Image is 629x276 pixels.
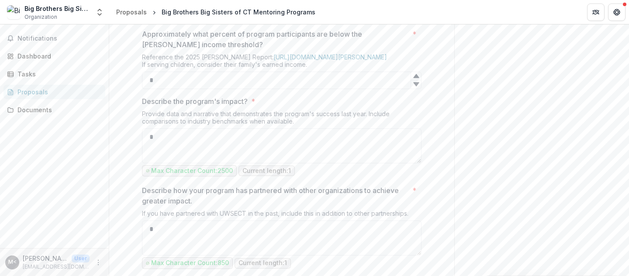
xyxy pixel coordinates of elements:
[17,105,98,114] div: Documents
[17,87,98,97] div: Proposals
[116,7,147,17] div: Proposals
[113,6,150,18] a: Proposals
[8,259,17,265] div: Melissa Tritinger <grantsadmin@ctbigs.org>
[162,7,315,17] div: Big Brothers Big Sisters of CT Mentoring Programs
[151,167,233,175] p: Max Character Count: 2500
[23,263,90,271] p: [EMAIL_ADDRESS][DOMAIN_NAME]
[587,3,605,21] button: Partners
[142,210,422,221] div: If you have partnered with UWSECT in the past, include this in addition to other partnerships.
[93,257,104,268] button: More
[7,5,21,19] img: Big Brothers Big Sisters of Connecticut, Inc
[3,67,105,81] a: Tasks
[3,31,105,45] button: Notifications
[72,255,90,262] p: User
[242,167,291,175] p: Current length: 1
[17,35,102,42] span: Notifications
[17,69,98,79] div: Tasks
[142,53,422,72] div: Reference the 2025 [PERSON_NAME] Report: If serving children, consider their family's earned income.
[142,185,409,206] p: Describe how your program has partnered with other organizations to achieve greater impact.
[142,96,248,107] p: Describe the program's impact?
[17,52,98,61] div: Dashboard
[3,49,105,63] a: Dashboard
[238,259,287,267] p: Current length: 1
[142,110,422,128] div: Provide data and narrative that demonstrates the program's success last year. Include comparisons...
[142,29,409,50] p: Approximately what percent of program participants are below the [PERSON_NAME] income threshold?
[113,6,319,18] nav: breadcrumb
[24,4,90,13] div: Big Brothers Big Sisters of [US_STATE], Inc
[151,259,229,267] p: Max Character Count: 850
[24,13,57,21] span: Organization
[608,3,626,21] button: Get Help
[273,53,387,61] a: [URL][DOMAIN_NAME][PERSON_NAME]
[3,85,105,99] a: Proposals
[23,254,68,263] p: [PERSON_NAME] <[EMAIL_ADDRESS][DOMAIN_NAME]>
[3,103,105,117] a: Documents
[93,3,106,21] button: Open entity switcher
